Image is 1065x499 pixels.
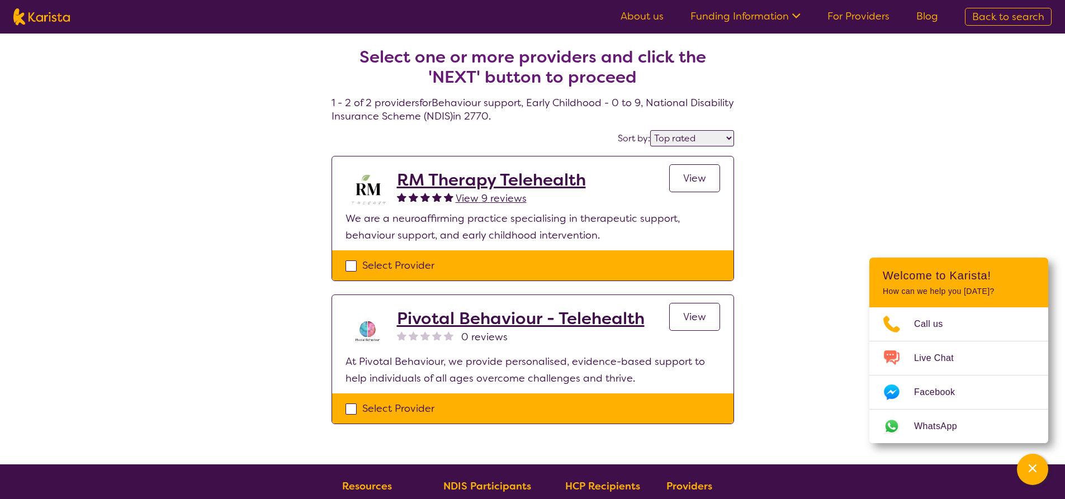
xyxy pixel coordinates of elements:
[397,192,406,202] img: fullstar
[342,479,392,493] b: Resources
[666,479,712,493] b: Providers
[618,132,650,144] label: Sort by:
[914,384,968,401] span: Facebook
[444,331,453,340] img: nonereviewstar
[565,479,640,493] b: HCP Recipients
[883,269,1035,282] h2: Welcome to Karista!
[397,308,645,329] a: Pivotal Behaviour - Telehealth
[332,20,734,123] h4: 1 - 2 of 2 providers for Behaviour support , Early Childhood - 0 to 9 , National Disability Insur...
[432,192,442,202] img: fullstar
[621,9,664,23] a: About us
[345,210,720,244] p: We are a neuroaffirming practice specialising in therapeutic support, behaviour support, and earl...
[397,170,586,190] a: RM Therapy Telehealth
[683,310,706,324] span: View
[1017,454,1048,485] button: Channel Menu
[690,9,801,23] a: Funding Information
[345,353,720,387] p: At Pivotal Behaviour, we provide personalised, evidence-based support to help individuals of all ...
[965,8,1052,26] a: Back to search
[669,164,720,192] a: View
[869,307,1048,443] ul: Choose channel
[420,331,430,340] img: nonereviewstar
[456,190,527,207] a: View 9 reviews
[914,316,957,332] span: Call us
[914,350,967,367] span: Live Chat
[914,418,971,435] span: WhatsApp
[883,287,1035,296] p: How can we help you [DATE]?
[456,192,527,205] span: View 9 reviews
[345,170,390,210] img: b3hjthhf71fnbidirs13.png
[420,192,430,202] img: fullstar
[916,9,938,23] a: Blog
[869,258,1048,443] div: Channel Menu
[669,303,720,331] a: View
[869,410,1048,443] a: Web link opens in a new tab.
[972,10,1044,23] span: Back to search
[443,479,531,493] b: NDIS Participants
[827,9,889,23] a: For Providers
[397,331,406,340] img: nonereviewstar
[409,192,418,202] img: fullstar
[13,8,70,25] img: Karista logo
[461,329,508,345] span: 0 reviews
[444,192,453,202] img: fullstar
[345,47,721,87] h2: Select one or more providers and click the 'NEXT' button to proceed
[432,331,442,340] img: nonereviewstar
[409,331,418,340] img: nonereviewstar
[345,308,390,353] img: s8av3rcikle0tbnjpqc8.png
[683,172,706,185] span: View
